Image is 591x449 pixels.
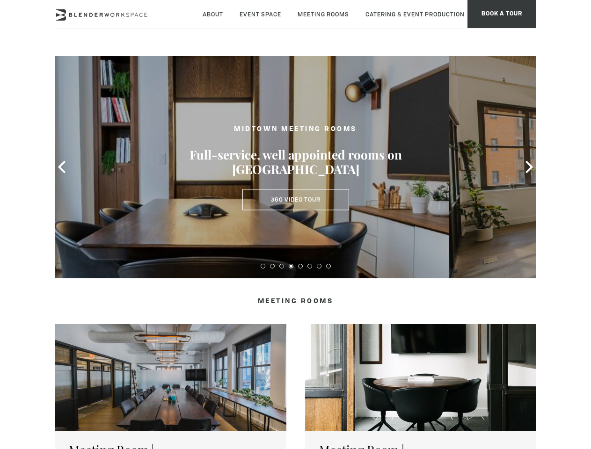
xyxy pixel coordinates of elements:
h2: MIDTOWN MEETING ROOMS [188,124,403,136]
h4: Meeting Rooms [102,297,489,305]
a: 360 Video Tour [242,189,349,210]
iframe: Chat Widget [423,329,591,449]
h3: Full-service, well appointed rooms on [GEOGRAPHIC_DATA] [188,148,403,177]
